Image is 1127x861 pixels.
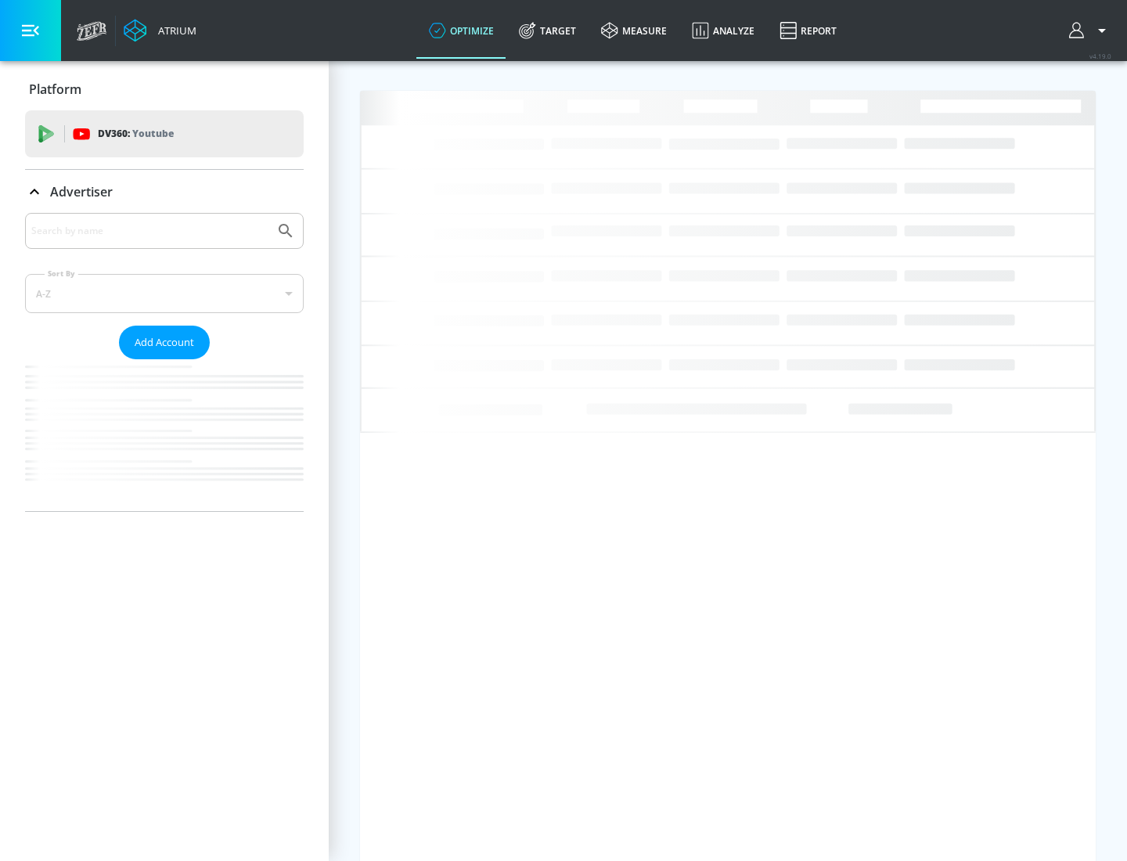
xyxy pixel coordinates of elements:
button: Add Account [119,326,210,359]
a: Atrium [124,19,196,42]
p: Advertiser [50,183,113,200]
a: Report [767,2,849,59]
p: DV360: [98,125,174,142]
p: Platform [29,81,81,98]
a: Target [506,2,589,59]
nav: list of Advertiser [25,359,304,511]
a: measure [589,2,679,59]
span: v 4.19.0 [1089,52,1111,60]
a: Analyze [679,2,767,59]
div: Advertiser [25,170,304,214]
div: DV360: Youtube [25,110,304,157]
input: Search by name [31,221,268,241]
label: Sort By [45,268,78,279]
div: Platform [25,67,304,111]
span: Add Account [135,333,194,351]
a: optimize [416,2,506,59]
p: Youtube [132,125,174,142]
div: A-Z [25,274,304,313]
div: Advertiser [25,213,304,511]
div: Atrium [152,23,196,38]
